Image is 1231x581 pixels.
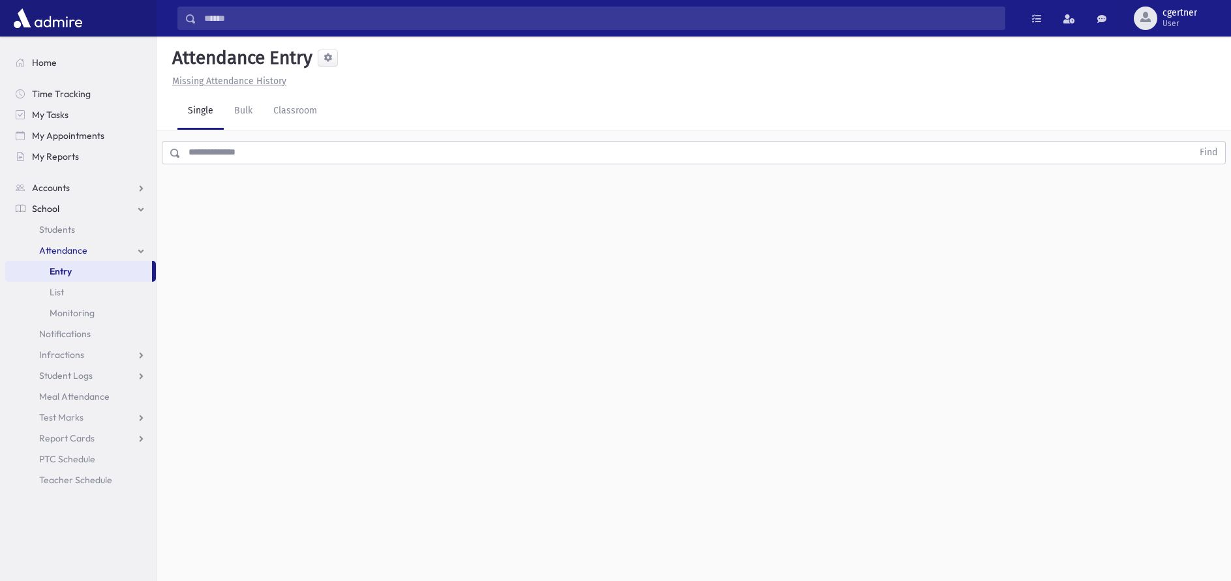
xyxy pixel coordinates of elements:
span: School [32,203,59,215]
a: My Tasks [5,104,156,125]
span: My Tasks [32,109,68,121]
a: My Appointments [5,125,156,146]
span: Report Cards [39,432,95,444]
span: Teacher Schedule [39,474,112,486]
a: School [5,198,156,219]
a: Classroom [263,93,327,130]
a: Entry [5,261,152,282]
a: Monitoring [5,303,156,323]
a: Accounts [5,177,156,198]
a: Bulk [224,93,263,130]
span: Accounts [32,182,70,194]
span: User [1163,18,1197,29]
h5: Attendance Entry [167,47,312,69]
a: Missing Attendance History [167,76,286,87]
img: AdmirePro [10,5,85,31]
span: Entry [50,265,72,277]
a: Time Tracking [5,83,156,104]
a: My Reports [5,146,156,167]
span: Infractions [39,349,84,361]
span: Meal Attendance [39,391,110,402]
span: List [50,286,64,298]
a: Home [5,52,156,73]
a: Notifications [5,323,156,344]
span: Students [39,224,75,235]
span: PTC Schedule [39,453,95,465]
a: Meal Attendance [5,386,156,407]
span: My Appointments [32,130,104,142]
span: Student Logs [39,370,93,381]
span: Test Marks [39,411,84,423]
a: Infractions [5,344,156,365]
a: List [5,282,156,303]
u: Missing Attendance History [172,76,286,87]
a: Attendance [5,240,156,261]
a: Students [5,219,156,240]
a: PTC Schedule [5,449,156,469]
button: Find [1192,142,1225,164]
span: Attendance [39,245,87,256]
span: My Reports [32,151,79,162]
a: Teacher Schedule [5,469,156,490]
input: Search [196,7,1005,30]
a: Test Marks [5,407,156,428]
span: Monitoring [50,307,95,319]
span: Notifications [39,328,91,340]
a: Single [177,93,224,130]
a: Report Cards [5,428,156,449]
span: cgertner [1163,8,1197,18]
a: Student Logs [5,365,156,386]
span: Time Tracking [32,88,91,100]
span: Home [32,57,57,68]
